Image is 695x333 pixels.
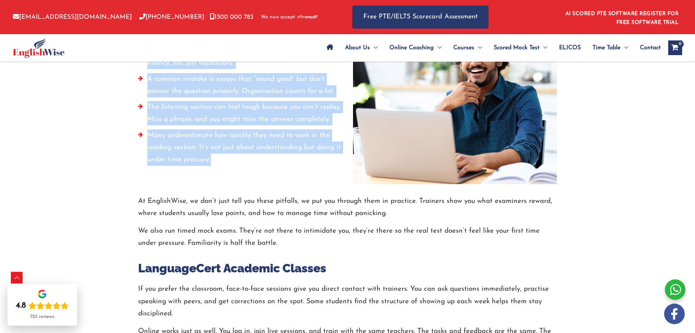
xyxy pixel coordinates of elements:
img: white-facebook.png [664,304,685,324]
li: The listening section can feel tough because you can’t replay. Miss a phrase, and you might miss ... [138,101,342,129]
a: Time TableMenu Toggle [587,35,634,61]
p: We also run timed mock exams. They’re not there to intimidate you, they’re there so the real test... [138,225,557,250]
a: ELICOS [553,35,587,61]
aside: Header Widget 1 [561,5,682,29]
span: About Us [345,35,370,61]
div: 723 reviews [30,314,54,320]
a: Free PTE/IELTS Scorecard Assessment [352,6,489,29]
img: cropped-ew-logo [13,38,65,58]
span: Menu Toggle [434,35,442,61]
div: Rating: 4.8 out of 5 [16,301,69,311]
span: Time Table [593,35,620,61]
li: Many underestimate how quickly they need to work in the reading section. It’s not just about unde... [138,129,342,170]
a: Online CoachingMenu Toggle [383,35,447,61]
nav: Site Navigation: Main Menu [321,35,661,61]
span: Courses [453,35,474,61]
span: Menu Toggle [370,35,378,61]
p: If you prefer the classroom, face-to-face sessions give you direct contact with trainers. You can... [138,283,557,320]
span: Menu Toggle [474,35,482,61]
div: 4.8 [16,301,26,311]
a: AI SCORED PTE SOFTWARE REGISTER FOR FREE SOFTWARE TRIAL [565,11,679,25]
img: test-img [353,18,557,184]
span: Contact [640,35,661,61]
a: [EMAIL_ADDRESS][DOMAIN_NAME] [13,14,132,20]
span: ELICOS [559,35,581,61]
span: Menu Toggle [620,35,628,61]
span: We now accept [261,14,295,21]
a: View Shopping Cart, empty [668,40,682,55]
a: CoursesMenu Toggle [447,35,488,61]
img: Afterpay-Logo [297,15,317,19]
li: A common mistake is essays that “sound good” but don’t answer the question properly. Organisation... [138,73,342,101]
p: At EnglishWise, we don’t just tell you these pitfalls, we put you through them in practice. Train... [138,195,557,220]
a: Contact [634,35,661,61]
a: [PHONE_NUMBER] [139,14,204,20]
a: 1300 000 783 [210,14,253,20]
h3: LanguageCert Academic Classes [138,261,557,276]
span: Scored Mock Test [494,35,540,61]
a: Scored Mock TestMenu Toggle [488,35,553,61]
span: Online Coaching [389,35,434,61]
a: About UsMenu Toggle [339,35,383,61]
span: Menu Toggle [540,35,547,61]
